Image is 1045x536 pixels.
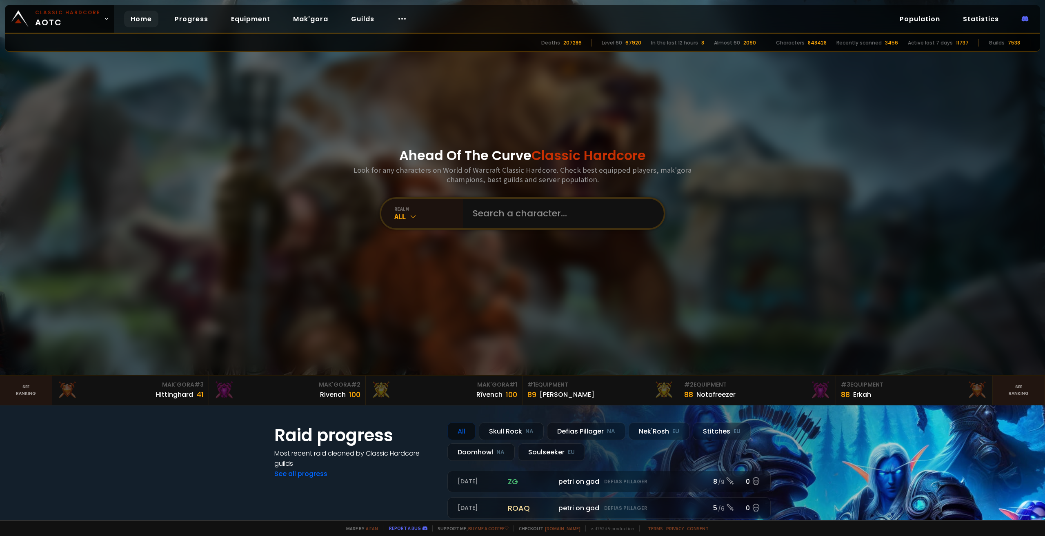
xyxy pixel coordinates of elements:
small: EU [734,427,740,436]
div: Almost 60 [714,39,740,47]
span: # 1 [527,380,535,389]
div: Deaths [541,39,560,47]
small: EU [568,448,575,456]
div: Equipment [684,380,831,389]
span: Made by [341,525,378,532]
div: 67920 [625,39,641,47]
div: Equipment [527,380,674,389]
a: Statistics [956,11,1005,27]
div: Nek'Rosh [629,423,689,440]
div: 89 [527,389,536,400]
a: Mak'gora [287,11,335,27]
div: Erkah [853,389,871,400]
h1: Raid progress [274,423,438,448]
a: [DATE]zgpetri on godDefias Pillager8 /90 [447,471,771,492]
div: All [447,423,476,440]
a: Mak'Gora#2Rivench100 [209,376,366,405]
div: In the last 12 hours [651,39,698,47]
a: Mak'Gora#1Rîvench100 [366,376,522,405]
div: All [394,212,463,221]
span: # 3 [194,380,204,389]
span: # 3 [841,380,850,389]
a: [DATE]roaqpetri on godDefias Pillager5 /60 [447,497,771,519]
div: 2090 [743,39,756,47]
div: Doomhowl [447,443,515,461]
small: NA [525,427,534,436]
span: # 2 [351,380,360,389]
div: Skull Rock [479,423,544,440]
a: Buy me a coffee [468,525,509,532]
a: Terms [648,525,663,532]
small: NA [607,427,615,436]
div: Defias Pillager [547,423,625,440]
small: EU [672,427,679,436]
small: NA [496,448,505,456]
a: #3Equipment88Erkah [836,376,993,405]
div: 207286 [563,39,582,47]
a: Progress [168,11,215,27]
a: #2Equipment88Notafreezer [679,376,836,405]
a: Home [124,11,158,27]
div: Hittinghard [156,389,193,400]
div: 7538 [1008,39,1020,47]
a: Report a bug [389,525,421,531]
a: Privacy [666,525,684,532]
div: 100 [506,389,517,400]
div: 100 [349,389,360,400]
span: Support me, [432,525,509,532]
div: Guilds [989,39,1005,47]
div: Mak'Gora [214,380,360,389]
a: Population [893,11,947,27]
div: Equipment [841,380,987,389]
a: Mak'Gora#3Hittinghard41 [52,376,209,405]
div: 41 [196,389,204,400]
small: Classic Hardcore [35,9,100,16]
div: Soulseeker [518,443,585,461]
span: # 2 [684,380,694,389]
div: 88 [684,389,693,400]
span: Checkout [514,525,580,532]
h3: Look for any characters on World of Warcraft Classic Hardcore. Check best equipped players, mak'g... [350,165,695,184]
h4: Most recent raid cleaned by Classic Hardcore guilds [274,448,438,469]
div: [PERSON_NAME] [540,389,594,400]
a: Guilds [345,11,381,27]
input: Search a character... [468,199,654,228]
div: Notafreezer [696,389,736,400]
a: Seeranking [993,376,1045,405]
div: realm [394,206,463,212]
div: Mak'Gora [57,380,204,389]
div: Mak'Gora [371,380,517,389]
a: Consent [687,525,709,532]
div: 848428 [808,39,827,47]
a: See all progress [274,469,327,478]
span: AOTC [35,9,100,29]
div: Active last 7 days [908,39,953,47]
div: Rîvench [476,389,502,400]
div: 88 [841,389,850,400]
a: a fan [366,525,378,532]
div: Recently scanned [836,39,882,47]
div: Stitches [693,423,751,440]
span: Classic Hardcore [531,146,646,165]
div: 11737 [956,39,969,47]
a: [DOMAIN_NAME] [545,525,580,532]
div: 3456 [885,39,898,47]
div: Rivench [320,389,346,400]
span: v. d752d5 - production [585,525,634,532]
h1: Ahead Of The Curve [399,146,646,165]
a: Classic HardcoreAOTC [5,5,114,33]
div: Level 60 [602,39,622,47]
a: #1Equipment89[PERSON_NAME] [522,376,679,405]
span: # 1 [509,380,517,389]
div: 8 [701,39,704,47]
div: Characters [776,39,805,47]
a: Equipment [225,11,277,27]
